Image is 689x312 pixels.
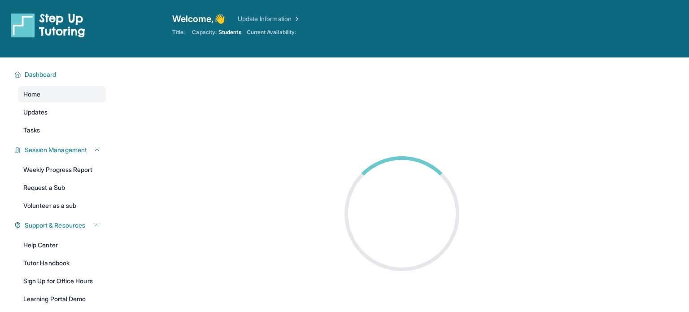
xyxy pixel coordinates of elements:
[18,291,106,307] a: Learning Portal Demo
[11,13,85,38] img: logo
[23,126,40,135] span: Tasks
[18,162,106,178] a: Weekly Progress Report
[18,104,106,120] a: Updates
[25,70,57,79] span: Dashboard
[172,13,225,25] span: Welcome, 👋
[21,70,100,79] button: Dashboard
[21,221,100,230] button: Support & Resources
[23,108,48,117] span: Updates
[18,273,106,289] a: Sign Up for Office Hours
[21,145,100,154] button: Session Management
[18,237,106,253] a: Help Center
[25,145,87,154] span: Session Management
[25,221,85,230] span: Support & Resources
[247,29,296,36] span: Current Availability:
[292,14,301,23] img: Chevron Right
[18,255,106,271] a: Tutor Handbook
[23,90,40,99] span: Home
[18,86,106,102] a: Home
[18,122,106,138] a: Tasks
[18,198,106,214] a: Volunteer as a sub
[218,29,241,36] span: Students
[238,14,301,23] a: Update Information
[192,29,217,36] span: Capacity:
[172,29,185,36] span: Title:
[18,180,106,196] a: Request a Sub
